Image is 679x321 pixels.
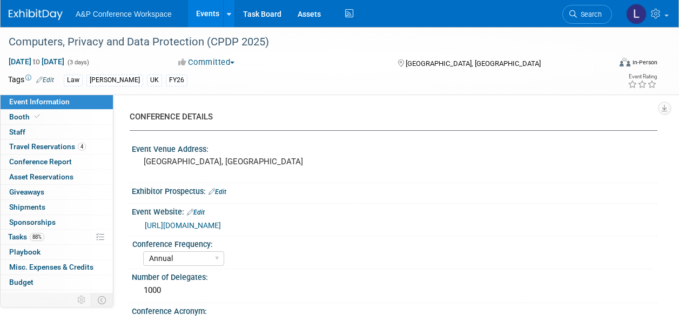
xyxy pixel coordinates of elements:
[64,75,83,86] div: Law
[1,95,113,109] a: Event Information
[91,293,113,307] td: Toggle Event Tabs
[1,200,113,215] a: Shipments
[1,125,113,139] a: Staff
[577,10,602,18] span: Search
[1,290,113,305] a: ROI, Objectives & ROO
[9,157,72,166] span: Conference Report
[36,76,54,84] a: Edit
[1,155,113,169] a: Conference Report
[626,4,647,24] img: Louise Morgan
[76,10,172,18] span: A&P Conference Workspace
[187,209,205,216] a: Edit
[9,263,93,271] span: Misc. Expenses & Credits
[86,75,143,86] div: [PERSON_NAME]
[132,269,657,283] div: Number of Delegates:
[1,245,113,259] a: Playbook
[132,183,657,197] div: Exhibitor Prospectus:
[9,188,44,196] span: Giveaways
[1,275,113,290] a: Budget
[78,143,86,151] span: 4
[562,5,612,24] a: Search
[209,188,226,196] a: Edit
[9,248,41,256] span: Playbook
[632,58,657,66] div: In-Person
[406,59,541,68] span: [GEOGRAPHIC_DATA], [GEOGRAPHIC_DATA]
[132,303,657,317] div: Conference Acronym:
[9,142,86,151] span: Travel Reservations
[166,75,187,86] div: FY26
[9,218,56,226] span: Sponsorships
[9,9,63,20] img: ExhibitDay
[35,113,40,119] i: Booth reservation complete
[132,204,657,218] div: Event Website:
[1,215,113,230] a: Sponsorships
[1,139,113,154] a: Travel Reservations4
[9,97,70,106] span: Event Information
[145,221,221,230] a: [URL][DOMAIN_NAME]
[1,230,113,244] a: Tasks88%
[130,111,649,123] div: CONFERENCE DETAILS
[147,75,162,86] div: UK
[9,203,45,211] span: Shipments
[9,112,42,121] span: Booth
[8,232,44,241] span: Tasks
[563,56,657,72] div: Event Format
[1,260,113,275] a: Misc. Expenses & Credits
[174,57,239,68] button: Committed
[72,293,91,307] td: Personalize Event Tab Strip
[9,293,82,302] span: ROI, Objectives & ROO
[31,57,42,66] span: to
[8,74,54,86] td: Tags
[144,157,339,166] pre: [GEOGRAPHIC_DATA], [GEOGRAPHIC_DATA]
[9,128,25,136] span: Staff
[9,278,33,286] span: Budget
[132,236,653,250] div: Conference Frequency:
[1,185,113,199] a: Giveaways
[132,141,657,155] div: Event Venue Address:
[140,282,649,299] div: 1000
[1,110,113,124] a: Booth
[1,170,113,184] a: Asset Reservations
[620,58,630,66] img: Format-Inperson.png
[66,59,89,66] span: (3 days)
[5,32,602,52] div: Computers, Privacy and Data Protection (CPDP 2025)
[8,57,65,66] span: [DATE] [DATE]
[628,74,657,79] div: Event Rating
[30,233,44,241] span: 88%
[9,172,73,181] span: Asset Reservations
